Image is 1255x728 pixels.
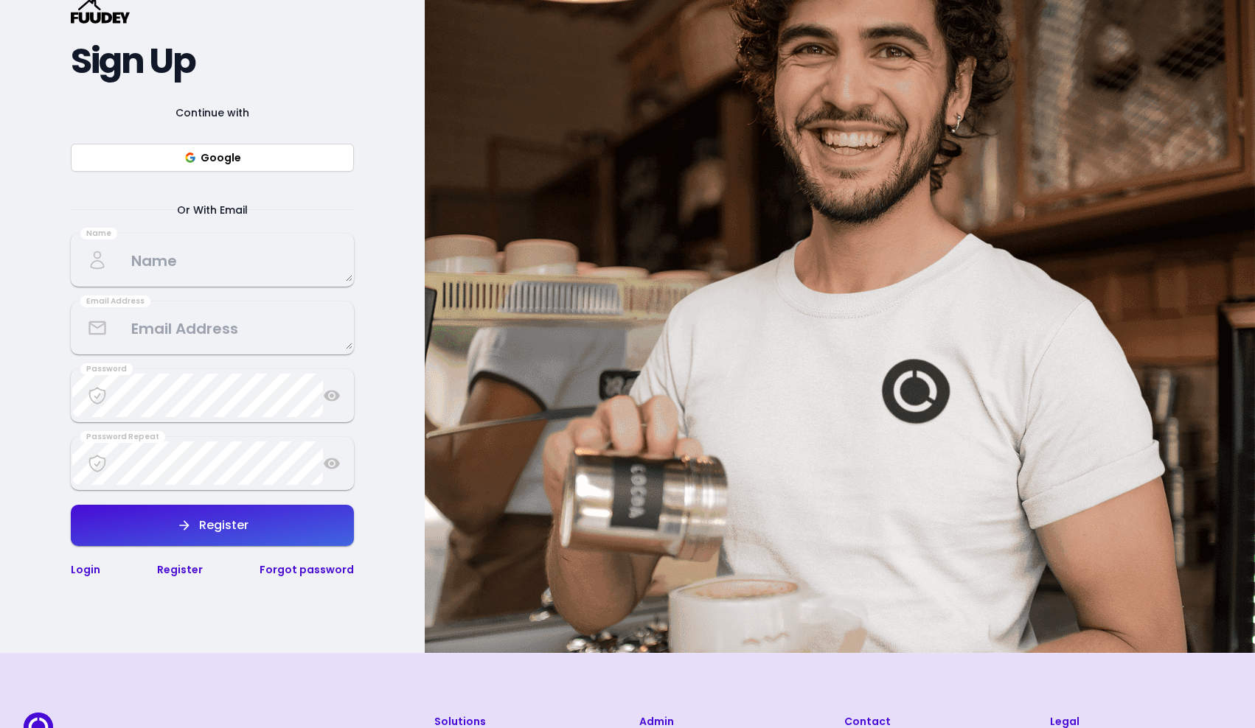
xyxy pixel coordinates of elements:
h2: Sign Up [71,48,354,74]
a: Login [71,562,100,577]
div: Password [80,363,133,375]
div: Name [80,228,117,239]
button: Google [71,144,354,172]
a: Register [157,562,203,577]
button: Register [71,505,354,546]
div: Password Repeat [80,431,165,443]
div: Email Address [80,295,150,307]
span: Continue with [158,104,267,122]
span: Or With Email [159,201,265,219]
div: Register [192,519,248,531]
a: Forgot password [260,562,354,577]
